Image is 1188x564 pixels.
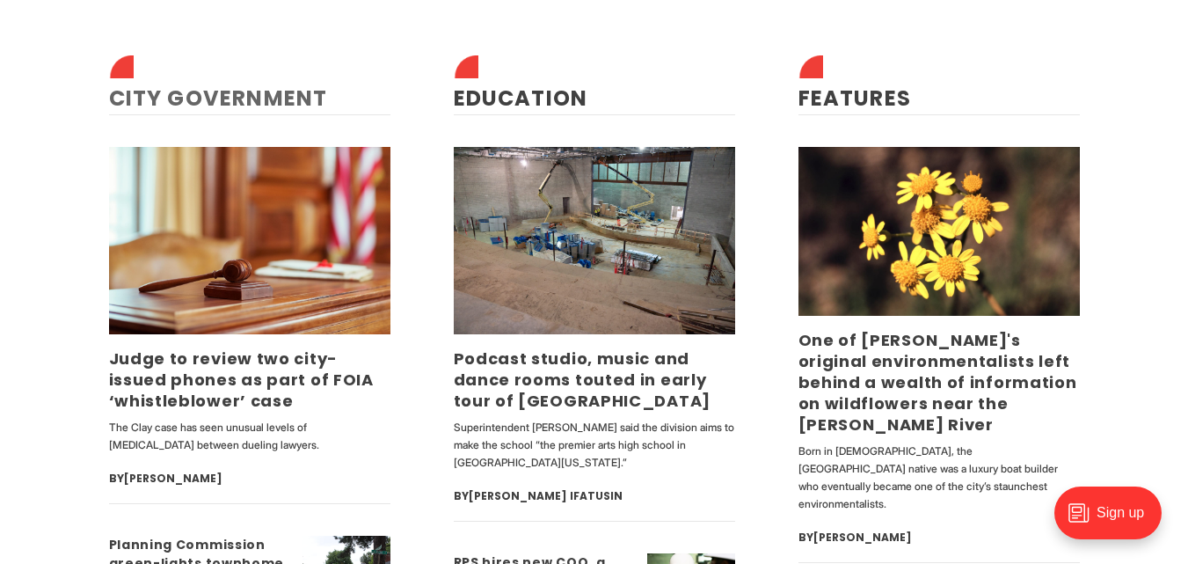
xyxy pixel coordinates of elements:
a: Podcast studio, music and dance rooms touted in early tour of [GEOGRAPHIC_DATA] [454,348,711,412]
a: Features [798,84,912,113]
p: The Clay case has seen unusual levels of [MEDICAL_DATA] between dueling lawyers. [109,419,390,454]
div: By [109,468,390,489]
a: [PERSON_NAME] Ifatusin [469,488,623,503]
a: [PERSON_NAME] [124,471,222,486]
div: By [798,527,1080,548]
p: Superintendent [PERSON_NAME] said the division aims to make the school “the premier arts high sch... [454,419,735,472]
a: One of [PERSON_NAME]'s original environmentalists left behind a wealth of information on wildflow... [798,329,1077,436]
img: Podcast studio, music and dance rooms touted in early tour of new Richmond high school [454,147,735,334]
a: City Government [109,84,328,113]
a: [PERSON_NAME] [813,530,912,545]
a: Judge to review two city-issued phones as part of FOIA ‘whistleblower’ case [109,348,374,412]
div: By [454,486,735,507]
img: Judge to review two city-issued phones as part of FOIA ‘whistleblower’ case [109,147,390,334]
a: Education [454,84,588,113]
iframe: portal-trigger [1039,478,1188,564]
p: Born in [DEMOGRAPHIC_DATA], the [GEOGRAPHIC_DATA] native was a luxury boat builder who eventually... [798,443,1080,513]
img: One of Richmond's original environmentalists left behind a wealth of information on wildflowers n... [798,147,1080,317]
